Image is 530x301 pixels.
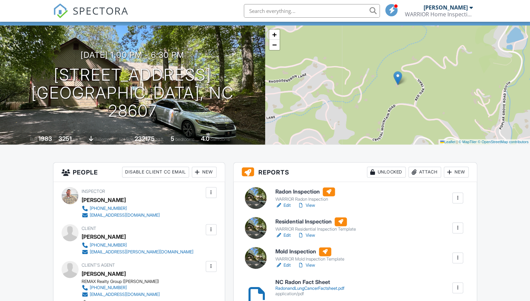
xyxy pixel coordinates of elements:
a: © MapTiler [458,140,477,144]
span: Client's Agent [82,263,115,268]
div: WARRIOR Mold Inspection Template [275,256,344,262]
a: [PERSON_NAME] [82,269,126,279]
h3: Reports [234,163,477,182]
h6: NC Radon Fact Sheet [275,279,344,285]
a: © OpenStreetMap contributors [478,140,528,144]
div: RadonandLungCancerFactsheet.pdf [275,286,344,291]
div: WARRIOR Residential Inspection Template [275,227,356,232]
div: Disable Client CC Email [122,167,189,178]
div: 1983 [38,135,52,142]
div: Unlocked [367,167,406,178]
div: [EMAIL_ADDRESS][DOMAIN_NAME] [90,292,160,297]
span: bedrooms [175,137,194,142]
div: REMAX Realty Group ([PERSON_NAME]) [82,279,165,284]
h6: Radon Inspection [275,187,335,196]
a: Edit [275,202,291,209]
a: [PHONE_NUMBER] [82,284,160,291]
h3: [DATE] 1:00 pm - 6:30 pm [81,50,184,60]
a: Leaflet [440,140,455,144]
h1: [STREET_ADDRESS] [GEOGRAPHIC_DATA], NC 28607 [11,66,254,120]
span: sq.ft. [156,137,164,142]
div: [EMAIL_ADDRESS][DOMAIN_NAME] [90,213,160,218]
span: bathrooms [210,137,229,142]
a: [PHONE_NUMBER] [82,205,160,212]
div: 232175 [135,135,155,142]
div: 5 [171,135,174,142]
a: [PHONE_NUMBER] [82,242,193,249]
a: Zoom out [269,40,279,50]
a: Residential Inspection WARRIOR Residential Inspection Template [275,217,356,232]
span: − [272,40,276,49]
a: NC Radon Fact Sheet RadonandLungCancerFactsheet.pdf application/pdf [275,279,344,297]
span: Lot Size [119,137,134,142]
a: Edit [275,262,291,269]
div: [PHONE_NUMBER] [90,206,127,211]
a: SPECTORA [53,9,129,23]
a: Radon Inspection WARRIOR Radon Inspection [275,187,335,202]
div: WARRIOR Home Inspections, LLC [405,11,473,18]
div: [PERSON_NAME] [82,195,126,205]
h6: Residential Inspection [275,217,356,226]
div: [EMAIL_ADDRESS][PERSON_NAME][DOMAIN_NAME] [90,249,193,255]
div: 3251 [58,135,72,142]
img: Marker [393,71,402,85]
span: sq. ft. [73,137,82,142]
div: [PHONE_NUMBER] [90,285,127,290]
div: New [444,167,468,178]
a: Edit [275,232,291,239]
div: New [192,167,217,178]
span: Client [82,226,96,231]
h3: People [53,163,225,182]
img: The Best Home Inspection Software - Spectora [53,3,68,18]
div: 4.0 [201,135,209,142]
div: [PHONE_NUMBER] [90,243,127,248]
span: Inspector [82,189,105,194]
div: [PERSON_NAME] [423,4,467,11]
div: WARRIOR Radon Inspection [275,197,335,202]
span: basement [95,137,113,142]
span: + [272,30,276,39]
a: View [297,232,315,239]
span: | [456,140,457,144]
a: [EMAIL_ADDRESS][PERSON_NAME][DOMAIN_NAME] [82,249,193,255]
div: application/pdf [275,291,344,297]
a: [EMAIL_ADDRESS][DOMAIN_NAME] [82,212,160,219]
span: Built [30,137,37,142]
a: View [297,202,315,209]
a: Mold Inspection WARRIOR Mold Inspection Template [275,247,344,262]
div: [PERSON_NAME] [82,232,126,242]
input: Search everything... [244,4,380,18]
a: View [297,262,315,269]
h6: Mold Inspection [275,247,344,256]
div: Attach [408,167,441,178]
a: [EMAIL_ADDRESS][DOMAIN_NAME] [82,291,160,298]
span: SPECTORA [73,3,129,18]
a: Zoom in [269,30,279,40]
